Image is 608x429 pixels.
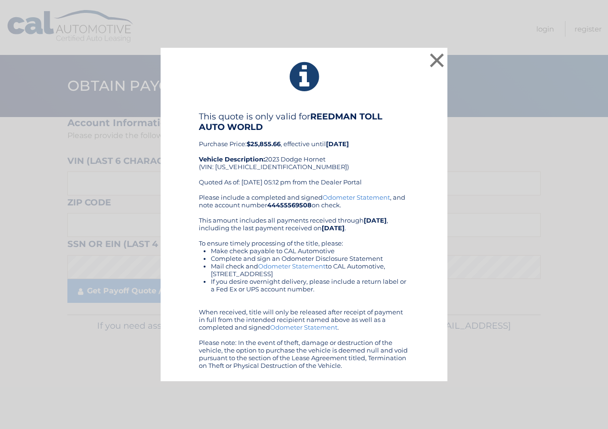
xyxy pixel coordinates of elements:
h4: This quote is only valid for [199,111,409,132]
div: Purchase Price: , effective until 2023 Dodge Hornet (VIN: [US_VEHICLE_IDENTIFICATION_NUMBER]) Quo... [199,111,409,193]
div: Please include a completed and signed , and note account number on check. This amount includes al... [199,193,409,369]
li: Mail check and to CAL Automotive, [STREET_ADDRESS] [211,262,409,278]
li: Complete and sign an Odometer Disclosure Statement [211,255,409,262]
a: Odometer Statement [258,262,326,270]
a: Odometer Statement [323,193,390,201]
button: × [427,51,446,70]
b: 44455569508 [267,201,312,209]
b: $25,855.66 [247,140,281,148]
li: Make check payable to CAL Automotive [211,247,409,255]
a: Odometer Statement [270,323,337,331]
b: [DATE] [326,140,349,148]
b: REEDMAN TOLL AUTO WORLD [199,111,382,132]
b: [DATE] [322,224,345,232]
b: [DATE] [364,216,387,224]
strong: Vehicle Description: [199,155,265,163]
li: If you desire overnight delivery, please include a return label or a Fed Ex or UPS account number. [211,278,409,293]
